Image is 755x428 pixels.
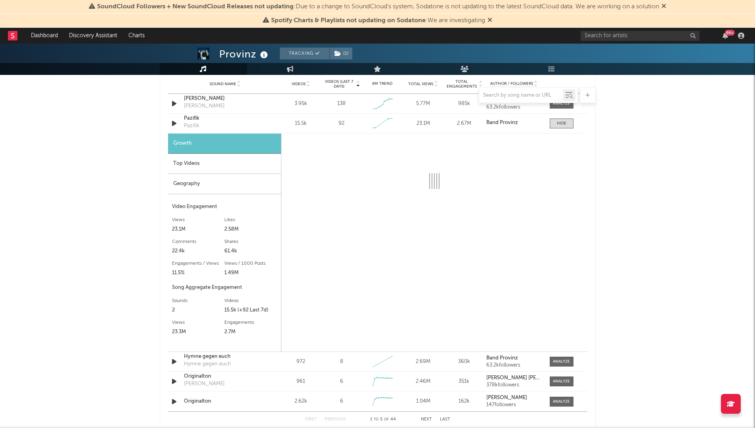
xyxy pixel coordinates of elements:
[445,378,482,386] div: 351k
[184,380,225,388] div: [PERSON_NAME]
[224,215,277,225] div: Likes
[25,28,63,44] a: Dashboard
[486,120,541,126] a: Band Provinz
[292,82,306,86] span: Videos
[172,237,225,246] div: Comments
[172,327,225,337] div: 23.3M
[486,105,541,110] div: 63.2k followers
[172,268,225,278] div: 11.5%
[330,48,352,59] button: (1)
[172,259,225,268] div: Engagements / Views
[224,318,277,327] div: Engagements
[361,415,405,424] div: 1 5 44
[210,82,236,86] span: Sound Name
[421,417,432,422] button: Next
[486,395,541,401] a: [PERSON_NAME]
[490,81,533,86] span: Author / Followers
[172,215,225,225] div: Views
[219,48,270,61] div: Provinz
[224,296,277,306] div: Videos
[405,120,442,128] div: 23.1M
[487,17,492,24] span: Dismiss
[340,397,343,405] div: 6
[384,418,389,421] span: of
[486,355,541,361] a: Band Provinz
[123,28,150,44] a: Charts
[224,268,277,278] div: 1.49M
[184,360,231,368] div: Hymne gegen euch
[168,174,281,194] div: Geography
[405,100,442,108] div: 5.77M
[168,134,281,154] div: Growth
[486,355,518,361] strong: Band Provinz
[440,417,450,422] button: Last
[184,102,225,110] div: [PERSON_NAME]
[486,375,569,380] strong: [PERSON_NAME] [PERSON_NAME]
[337,100,346,108] div: 138
[364,81,401,87] div: 6M Trend
[184,353,267,361] a: Hymne gegen euch
[486,120,518,125] strong: Band Provinz
[325,417,346,422] button: Previous
[405,358,442,366] div: 2.69M
[97,4,294,10] span: SoundCloud Followers + New SoundCloud Releases not updating
[725,30,735,36] div: 99 +
[486,375,541,381] a: [PERSON_NAME] [PERSON_NAME]
[305,417,317,422] button: First
[224,246,277,256] div: 61.4k
[283,100,319,108] div: 3.95k
[283,120,319,128] div: 15.5k
[486,363,541,368] div: 63.2k followers
[271,17,426,24] span: Spotify Charts & Playlists not updating on Sodatone
[97,4,659,10] span: : Due to a change to SoundCloud's system, Sodatone is not updating to the latest SoundCloud data....
[329,48,353,59] span: ( 1 )
[581,31,700,41] input: Search for artists
[172,296,225,306] div: Sounds
[661,4,666,10] span: Dismiss
[280,48,329,59] button: Tracking
[405,378,442,386] div: 2.46M
[172,283,277,292] div: Song Aggregate Engagement
[224,237,277,246] div: Shares
[168,154,281,174] div: Top Videos
[374,418,378,421] span: to
[486,395,527,400] strong: [PERSON_NAME]
[479,92,563,99] input: Search by song name or URL
[283,358,319,366] div: 972
[340,358,343,366] div: 8
[184,373,267,380] a: Originalton
[405,397,442,405] div: 1.04M
[445,358,482,366] div: 360k
[172,306,225,315] div: 2
[445,100,482,108] div: 985k
[283,378,319,386] div: 961
[486,402,541,408] div: 147 followers
[224,225,277,234] div: 2.58M
[184,115,267,122] a: Pazifik
[172,225,225,234] div: 23.1M
[172,202,277,212] div: Video Engagement
[340,378,343,386] div: 6
[224,327,277,337] div: 2.7M
[184,397,267,405] a: Originalton
[283,397,319,405] div: 2.62k
[445,120,482,128] div: 2.67M
[224,259,277,268] div: Views / 1000 Posts
[408,82,433,86] span: Total Views
[63,28,123,44] a: Discovery Assistant
[172,246,225,256] div: 22.4k
[271,17,485,24] span: : We are investigating
[184,122,199,130] div: Pazifik
[323,79,355,89] span: Videos (last 7 days)
[172,318,225,327] div: Views
[445,397,482,405] div: 162k
[445,79,478,89] span: Total Engagements
[338,120,344,128] div: 92
[224,306,277,315] div: 15.5k (+92 Last 7d)
[486,382,541,388] div: 378k followers
[723,32,728,39] button: 99+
